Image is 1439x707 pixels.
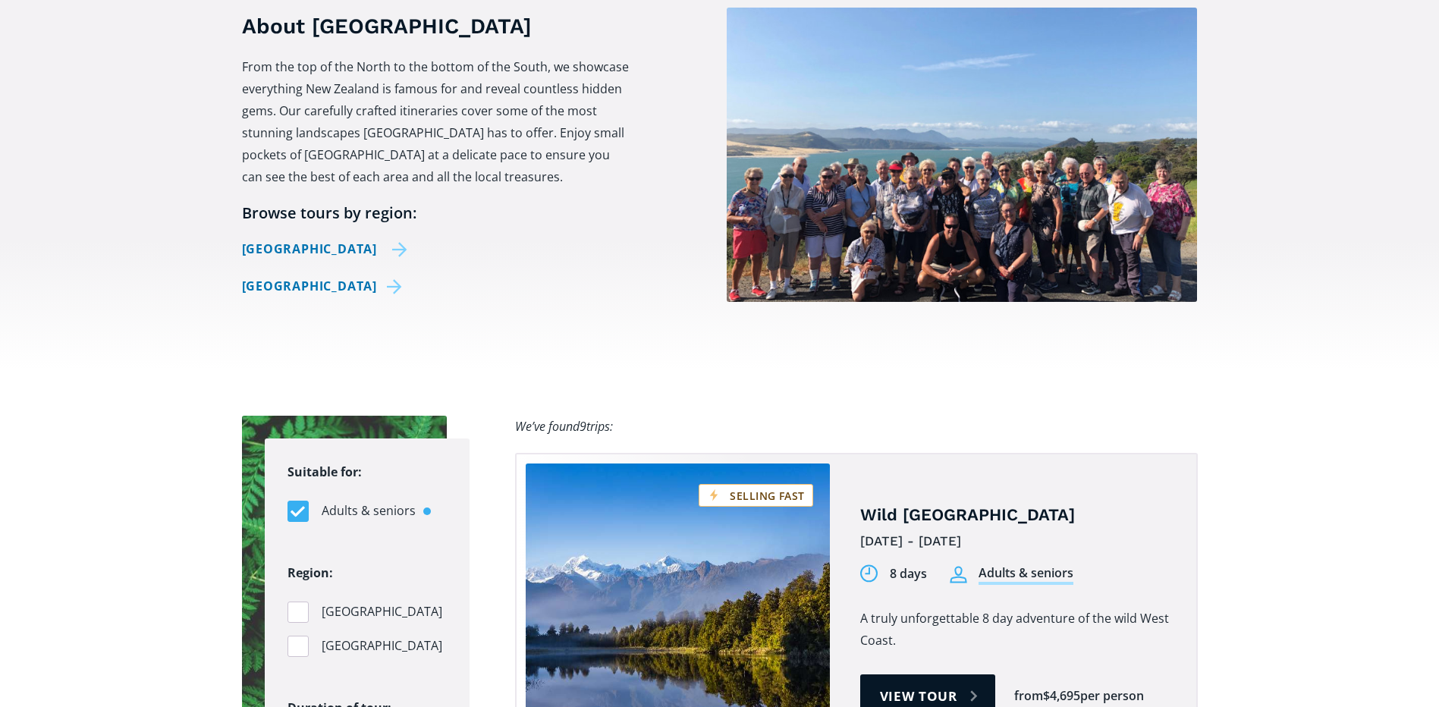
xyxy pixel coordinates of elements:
[860,608,1174,652] p: A truly unforgettable 8 day adventure of the wild West Coast.
[242,11,631,41] h3: About [GEOGRAPHIC_DATA]
[1080,687,1144,705] div: per person
[322,636,442,656] span: [GEOGRAPHIC_DATA]
[242,275,408,297] a: [GEOGRAPHIC_DATA]
[287,461,362,483] legend: Suitable for:
[580,418,586,435] span: 9
[1043,687,1080,705] div: $4,695
[860,529,1174,553] div: [DATE] - [DATE]
[287,562,333,584] legend: Region:
[900,565,927,583] div: days
[242,56,631,188] p: From the top of the North to the bottom of the South, we showcase everything New Zealand is famou...
[860,504,1174,526] h4: Wild [GEOGRAPHIC_DATA]
[322,602,442,622] span: [GEOGRAPHIC_DATA]
[1014,687,1043,705] div: from
[242,238,408,260] a: [GEOGRAPHIC_DATA]
[515,416,613,438] div: We’ve found trips:
[890,565,897,583] div: 8
[979,564,1073,585] div: Adults & seniors
[322,501,416,521] span: Adults & seniors
[242,203,631,223] h6: Browse tours by region:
